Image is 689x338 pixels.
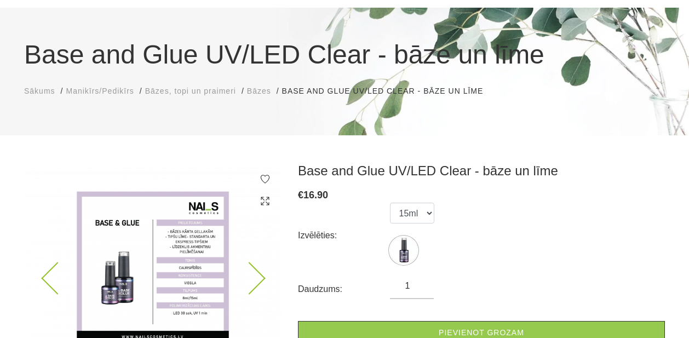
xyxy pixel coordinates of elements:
div: Izvēlēties: [298,227,390,244]
a: Manikīrs/Pedikīrs [66,85,134,97]
li: Base and Glue UV/LED Clear - bāze un līme [282,85,495,97]
span: Manikīrs/Pedikīrs [66,87,134,95]
a: Bāzes, topi un praimeri [145,85,236,97]
h1: Base and Glue UV/LED Clear - bāze un līme [24,35,665,75]
span: Bāzes, topi un praimeri [145,87,236,95]
div: Daudzums: [298,280,390,298]
img: ... [390,237,417,264]
span: Bāzes [247,87,271,95]
span: € [298,190,303,200]
a: Sākums [24,85,55,97]
span: 16.90 [303,190,328,200]
a: Bāzes [247,85,271,97]
h3: Base and Glue UV/LED Clear - bāze un līme [298,163,665,179]
span: Sākums [24,87,55,95]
